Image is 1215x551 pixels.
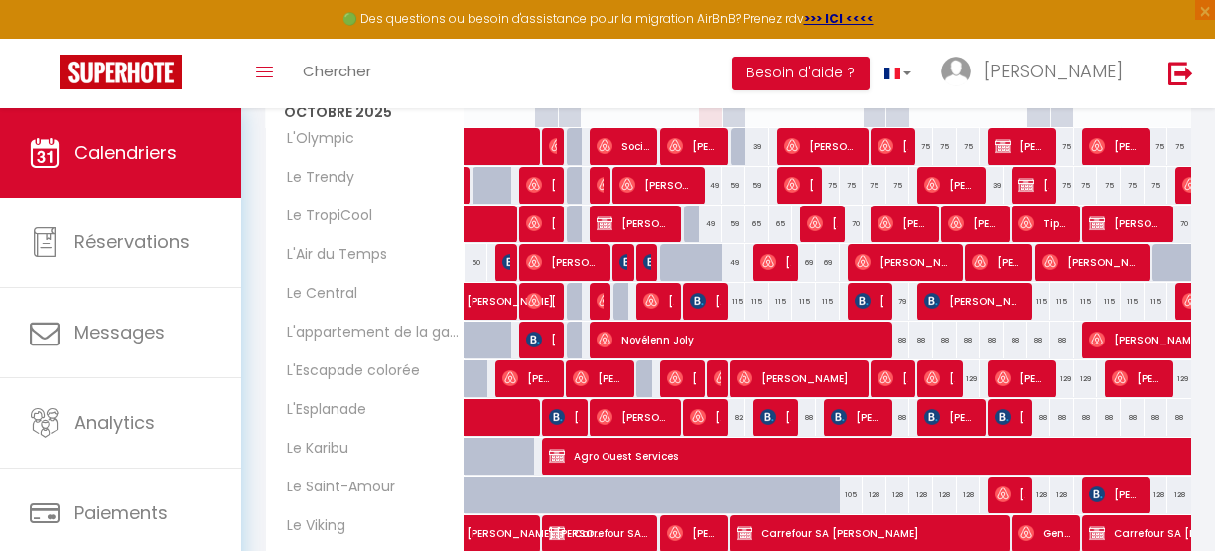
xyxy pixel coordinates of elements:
div: 88 [1145,399,1168,436]
img: ... [941,57,971,86]
div: 75 [1050,167,1074,204]
span: [PERSON_NAME] [877,359,908,397]
div: 129 [1050,360,1074,397]
span: L'Air du Temps [269,244,392,266]
div: 115 [1074,283,1098,320]
span: [PERSON_NAME] [643,282,674,320]
div: 129 [957,360,981,397]
a: Chercher [288,39,386,108]
span: [PERSON_NAME] [1042,243,1142,281]
span: [PERSON_NAME] [877,205,931,242]
div: 75 [1074,167,1098,204]
span: Novélenn Joly [597,321,878,358]
div: 88 [1097,399,1121,436]
span: [PERSON_NAME] [597,398,673,436]
span: [PERSON_NAME] [1089,476,1143,513]
span: [PERSON_NAME] [995,476,1025,513]
div: 115 [722,283,745,320]
span: [PERSON_NAME] [924,398,978,436]
span: L'Olympic [269,128,359,150]
span: [PERSON_NAME] [924,166,978,204]
span: Le Trendy [269,167,359,189]
div: 75 [863,167,886,204]
div: 88 [792,399,816,436]
span: [PERSON_NAME] [690,282,721,320]
span: [PERSON_NAME] [995,359,1048,397]
div: 69 [816,244,840,281]
div: 70 [840,206,864,242]
span: [PERSON_NAME] [1018,166,1049,204]
span: [PERSON_NAME] [984,59,1123,83]
div: 75 [1050,128,1074,165]
a: ... [PERSON_NAME] [926,39,1147,108]
span: [PERSON_NAME] [573,359,626,397]
span: [PERSON_NAME] [467,272,558,310]
div: 75 [1145,128,1168,165]
span: [PERSON_NAME] [924,359,955,397]
div: 115 [769,283,793,320]
span: [PERSON_NAME] [995,127,1048,165]
div: 115 [1027,283,1051,320]
div: 75 [957,128,981,165]
div: 129 [1074,360,1098,397]
span: [PERSON_NAME] [1089,205,1165,242]
div: 88 [1027,399,1051,436]
span: Le Viking [269,515,350,537]
a: >>> ICI <<<< [804,10,874,27]
span: [PERSON_NAME] [784,166,815,204]
span: [PERSON_NAME] [737,359,859,397]
div: 115 [745,283,769,320]
div: 49 [699,167,723,204]
span: [PERSON_NAME] [597,166,605,204]
span: Le Central [269,283,362,305]
span: [PERSON_NAME] [526,205,557,242]
div: 39 [745,128,769,165]
div: 65 [745,206,769,242]
span: [PERSON_NAME] [924,282,1023,320]
span: [PERSON_NAME] [667,359,698,397]
div: 49 [699,206,723,242]
div: 88 [980,322,1004,358]
span: Réservations [74,229,190,254]
div: 59 [745,167,769,204]
span: [PERSON_NAME] [526,166,557,204]
div: 88 [1121,399,1145,436]
div: 88 [1050,322,1074,358]
div: 128 [863,477,886,513]
div: 128 [909,477,933,513]
div: 75 [886,167,910,204]
span: [PERSON_NAME] [972,243,1025,281]
div: 75 [1145,167,1168,204]
span: [PERSON_NAME] [1089,127,1143,165]
span: [PERSON_NAME] [526,243,603,281]
div: 128 [1027,477,1051,513]
div: 88 [909,322,933,358]
div: 88 [1167,399,1191,436]
div: 129 [1167,360,1191,397]
span: [PERSON_NAME] [619,243,627,281]
div: 75 [1097,167,1121,204]
div: 128 [1145,477,1168,513]
div: 69 [792,244,816,281]
span: [PERSON_NAME] [597,282,605,320]
div: 50 [465,244,488,281]
div: 88 [933,322,957,358]
div: 75 [933,128,957,165]
div: 115 [1050,283,1074,320]
div: 75 [1121,167,1145,204]
div: 49 [722,244,745,281]
span: [PERSON_NAME] [667,127,721,165]
div: 88 [1050,399,1074,436]
div: 128 [1050,477,1074,513]
div: 128 [957,477,981,513]
span: [PERSON_NAME] [831,398,884,436]
span: Paiements [74,500,168,525]
div: 39 [980,167,1004,204]
div: 88 [1074,399,1098,436]
span: [PERSON_NAME] [PERSON_NAME] [467,504,604,542]
span: [PERSON_NAME] [714,359,722,397]
span: [PERSON_NAME] [526,321,557,358]
span: [PERSON_NAME] [549,127,557,165]
div: 115 [1097,283,1121,320]
span: Le Karibu [269,438,353,460]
